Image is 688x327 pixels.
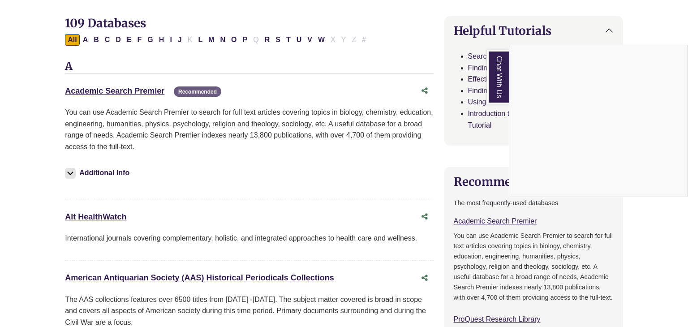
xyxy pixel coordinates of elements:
a: Using Article Linker Tutorial [468,98,555,106]
div: Alpha-list to filter by first letter of database name [65,35,370,43]
button: All [65,34,79,46]
button: Share this database [416,270,434,287]
a: Finding Reference Resources Tutorial [468,64,589,72]
a: Effective Keyword Searching Tutorial [468,75,585,83]
button: Filter Results A [80,34,91,46]
button: Filter Results D [113,34,124,46]
p: You can use Academic Search Premier to search for full text articles covering topics in biology, ... [454,231,614,303]
button: Filter Results C [102,34,113,46]
button: Filter Results B [91,34,102,46]
button: Filter Results H [156,34,167,46]
button: Helpful Tutorials [445,17,623,45]
p: International journals covering complementary, holistic, and integrated approaches to health care... [65,232,433,244]
a: Finding Full Text Articles Tutorial [468,87,571,95]
button: Filter Results E [124,34,134,46]
h3: A [65,60,433,73]
button: Filter Results N [218,34,228,46]
a: Academic Search Premier [454,217,537,225]
button: Filter Results R [262,34,273,46]
button: Share this database [416,82,434,99]
button: Filter Results U [294,34,305,46]
button: Recommended Databases [445,168,623,196]
button: Filter Results O [228,34,239,46]
a: Chat With Us [487,50,509,104]
p: The most frequently-used databases [454,198,614,208]
button: Filter Results L [195,34,205,46]
iframe: Chat Widget [509,45,688,197]
p: You can use Academic Search Premier to search for full text articles covering topics in biology, ... [65,107,433,152]
button: Filter Results G [145,34,155,46]
div: Chat With Us [509,45,688,197]
button: Filter Results J [175,34,185,46]
a: Academic Search Premier [65,86,164,95]
button: Filter Results M [206,34,217,46]
a: Alt HealthWatch [65,212,126,221]
a: Searching Article Databases Tutorial [468,52,584,60]
button: Filter Results F [135,34,145,46]
a: ProQuest Research Library [454,315,541,323]
span: Recommended [174,86,221,97]
button: Filter Results I [167,34,174,46]
button: Filter Results W [315,34,327,46]
a: American Antiquarian Society (AAS) Historical Periodicals Collections [65,273,334,282]
span: 109 Databases [65,16,146,30]
button: Filter Results P [240,34,250,46]
button: Additional Info [65,167,132,179]
button: Filter Results V [305,34,315,46]
a: Introduction to the New EBSCOhost Interface Tutorial [468,110,612,129]
button: Share this database [416,208,434,225]
button: Filter Results S [273,34,283,46]
button: Filter Results T [284,34,293,46]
